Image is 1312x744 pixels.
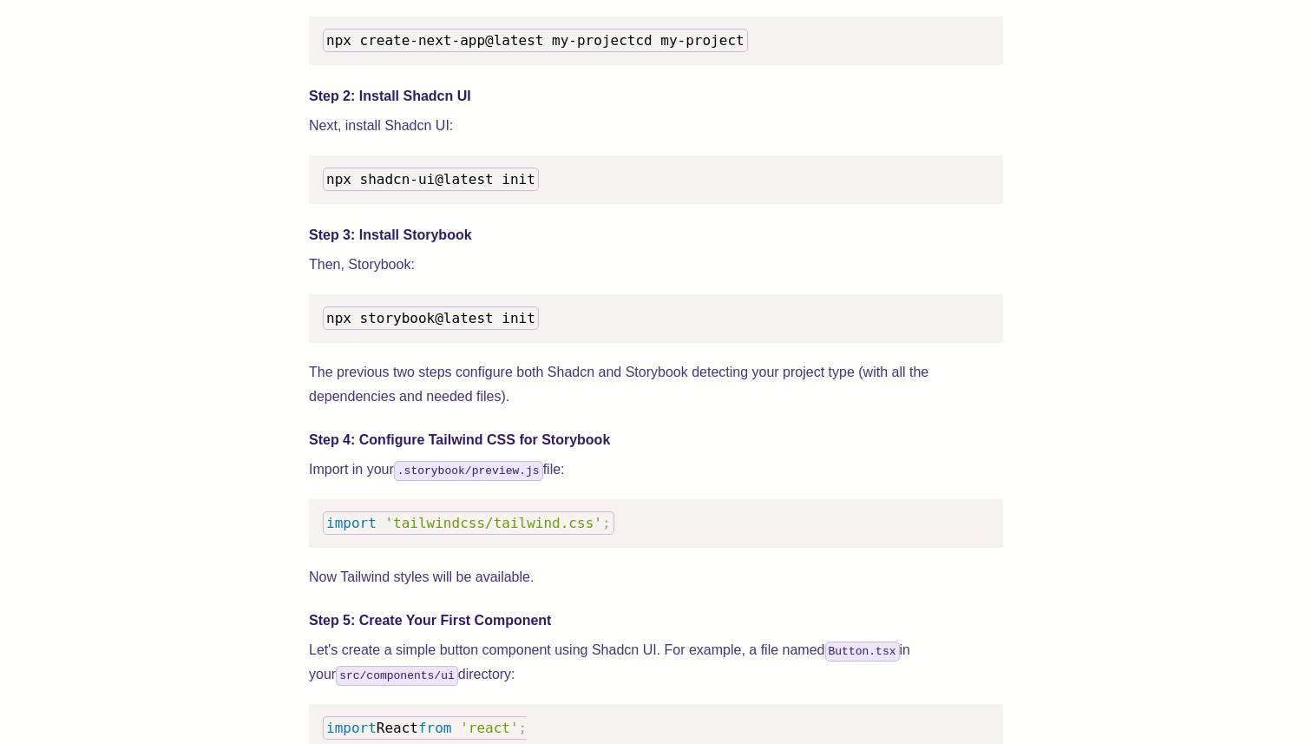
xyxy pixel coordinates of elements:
span: 'tailwindcss/tailwind.css' [384,515,601,531]
p: Now Tailwind styles will be available. [309,565,1003,589]
span: 'react' [460,720,518,736]
code: src/components/ui [336,666,458,686]
p: Then, Storybook: [309,253,1003,277]
h4: Step 3: Install Storybook [309,225,1003,246]
h4: Step 2: Install Shadcn UI [309,86,1003,107]
p: The previous two steps configure both Shadcn and Storybook detecting your project type (with all ... [309,360,1003,409]
span: ; [602,515,611,531]
p: Import in your file: [309,458,1003,482]
span: ; [519,720,528,736]
code: cd my-project [323,29,748,52]
span: React [377,720,418,736]
span: from [418,720,452,736]
h4: Step 4: Configure Tailwind CSS for Storybook [309,430,1003,451]
p: Next, install Shadcn UI: [309,114,1003,138]
span: import [326,720,377,736]
span: npx shadcn-ui@latest init [326,171,535,188]
p: Let's create a simple button component using Shadcn UI. For example, a file named in your directory: [309,638,1003,687]
code: Button.tsx [825,642,900,662]
h4: Step 5: Create Your First Component [309,610,1003,631]
code: .storybook/preview.js [394,461,543,481]
span: import [326,515,377,531]
span: npx create-next-app@latest my-project [326,32,635,49]
span: npx storybook@latest init [326,310,535,326]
